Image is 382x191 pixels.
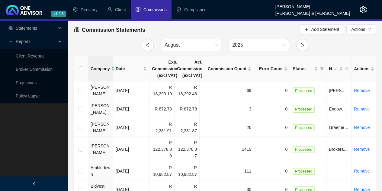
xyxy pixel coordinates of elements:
[254,100,290,118] td: 0
[254,56,290,81] th: Error Count
[304,27,309,31] span: plus
[6,5,42,15] img: 2df55531c6924b55f21c4cf5d4484680-logo-light.svg
[113,137,149,162] td: [DATE]
[51,11,66,17] span: v1.9.6
[326,81,352,100] td: Marc Offshore
[91,122,110,133] span: [PERSON_NAME]
[74,27,79,32] span: reconciliation
[275,2,350,8] div: [PERSON_NAME]
[113,162,149,180] td: [DATE]
[82,27,145,33] span: Commission Statements
[344,64,350,73] span: search
[354,147,370,152] a: Remove
[8,39,13,44] span: line-chart
[16,67,53,72] a: Broker Commission
[319,64,325,73] span: filter
[293,65,313,72] span: Status
[300,42,305,48] span: right
[320,67,324,71] span: filter
[254,118,290,137] td: 0
[326,118,352,137] td: Graeme Offshore
[145,42,150,48] span: left
[275,8,350,15] div: [PERSON_NAME] & [PERSON_NAME]
[354,88,370,93] a: Remove
[326,137,352,162] td: Brokerage Local
[326,56,352,81] th: Notes
[113,81,149,100] td: [DATE]
[149,118,175,137] td: R 2,381.91
[200,162,254,180] td: 111
[136,7,140,12] span: dollar
[293,87,315,94] span: Processed
[290,56,326,81] th: Status
[73,7,78,12] span: setting
[113,100,149,118] td: [DATE]
[200,137,254,162] td: 1419
[354,125,370,130] a: Remove
[293,168,315,175] span: Processed
[360,6,367,13] span: setting
[149,137,175,162] td: R 122,378.80
[232,39,285,51] span: 2025
[91,103,110,115] span: [PERSON_NAME]
[345,67,349,71] span: search
[200,56,254,81] th: Commission Count
[91,65,110,72] span: Company
[254,81,290,100] td: 0
[175,118,200,137] td: R 2,381.87
[329,65,338,72] span: Notes
[175,56,200,81] th: Act. Commission (excl VAT)
[177,59,202,79] span: Act. Commission (excl VAT)
[352,56,377,81] th: Actions
[200,118,254,137] td: 26
[175,137,200,162] td: R 122,378.37
[16,54,45,58] a: Client Revenue
[116,65,142,72] span: Date
[81,7,98,12] span: Directory
[16,94,40,98] a: Policy Lapse
[354,107,370,111] a: Remove
[311,26,339,33] span: Add Statement
[107,7,112,12] span: user
[184,7,207,12] span: Compliance
[32,182,36,186] span: left
[354,169,370,173] a: Remove
[149,162,175,180] td: R 10,982.87
[254,162,290,180] td: 0
[200,81,254,100] td: 69
[16,80,37,85] a: Projections
[91,143,110,155] span: [PERSON_NAME]
[149,81,175,100] td: R 18,293.19
[326,100,352,118] td: Endowment
[293,124,315,131] span: Processed
[16,39,30,44] span: Reports
[351,26,365,33] span: Actions
[113,118,149,137] td: [DATE]
[256,65,283,72] span: Error Count
[354,65,369,72] span: Actions
[16,26,37,31] span: Statements
[346,25,376,34] button: Actionsdown
[254,137,290,162] td: 0
[149,100,175,118] td: R 872.78
[149,56,175,81] th: Exp. Commission (excl VAT)
[165,39,218,51] span: August
[202,65,246,72] span: Commission Count
[152,59,177,79] span: Exp. Commission (excl VAT)
[113,56,149,81] th: Date
[8,26,13,30] span: reconciliation
[300,25,344,34] button: Add Statement
[175,162,200,180] td: R 10,982.87
[293,106,315,113] span: Processed
[175,81,200,100] td: R 18,292.46
[175,100,200,118] td: R 872.78
[368,28,371,31] span: down
[176,7,181,12] span: safety
[293,146,315,153] span: Processed
[143,7,167,12] span: Commission
[91,85,110,96] span: [PERSON_NAME]
[115,7,126,12] span: Client
[200,100,254,118] td: 3
[91,165,110,177] span: Ambledown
